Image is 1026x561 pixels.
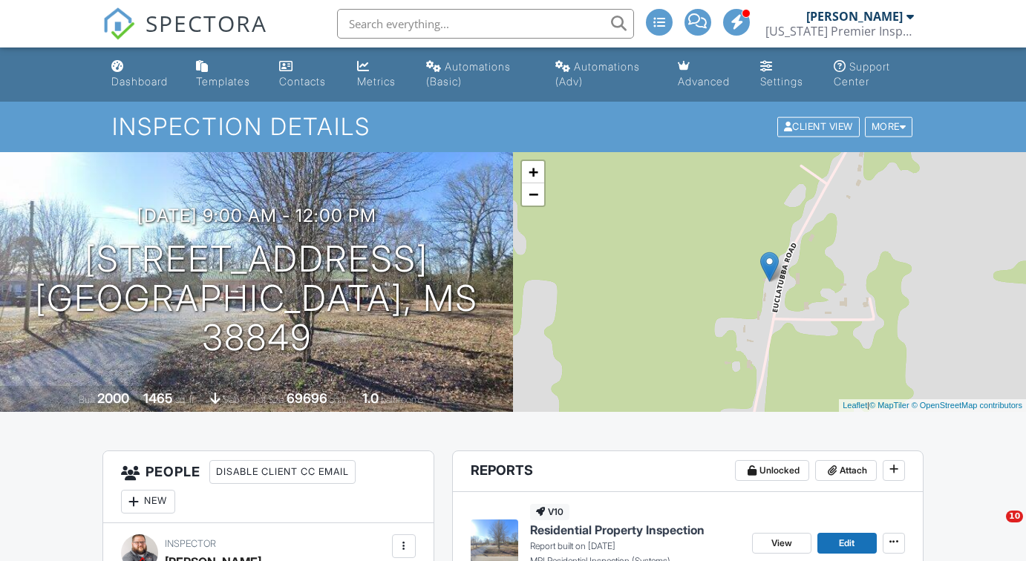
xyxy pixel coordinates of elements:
div: 1465 [143,390,173,406]
a: Client View [776,120,863,131]
a: Leaflet [843,401,867,410]
div: 2000 [97,390,129,406]
a: Zoom out [522,183,544,206]
a: Automations (Basic) [420,53,537,96]
div: Client View [777,117,860,137]
span: 10 [1006,511,1023,522]
div: 69696 [287,390,327,406]
span: SPECTORA [146,7,267,39]
div: New [121,490,175,514]
h3: [DATE] 9:00 am - 12:00 pm [137,206,376,226]
a: SPECTORA [102,20,267,51]
div: Settings [760,75,803,88]
a: Contacts [273,53,339,96]
a: Automations (Advanced) [549,53,660,96]
iframe: Intercom live chat [976,511,1011,546]
div: 1.0 [362,390,379,406]
img: The Best Home Inspection Software - Spectora [102,7,135,40]
span: sq.ft. [330,394,348,405]
div: More [865,117,913,137]
div: Automations (Basic) [426,60,511,88]
div: Automations (Adv) [555,60,640,88]
h1: [STREET_ADDRESS] [GEOGRAPHIC_DATA], MS 38849 [24,240,489,357]
h3: People [103,451,434,523]
span: sq. ft. [175,394,196,405]
span: slab [223,394,239,405]
input: Search everything... [337,9,634,39]
span: Lot Size [253,394,284,405]
a: Support Center [828,53,921,96]
a: Dashboard [105,53,178,96]
span: Built [79,394,95,405]
a: Metrics [351,53,408,96]
div: Dashboard [111,75,168,88]
div: Templates [196,75,250,88]
div: Support Center [834,60,890,88]
div: Mississippi Premier Inspections [765,24,914,39]
div: | [839,399,1026,412]
a: © OpenStreetMap contributors [912,401,1022,410]
div: Advanced [678,75,730,88]
a: © MapTiler [869,401,909,410]
div: Disable Client CC Email [209,460,356,484]
a: Advanced [672,53,742,96]
a: Zoom in [522,161,544,183]
h1: Inspection Details [112,114,914,140]
span: Inspector [165,538,216,549]
a: Templates [190,53,261,96]
span: bathrooms [381,394,423,405]
div: [PERSON_NAME] [806,9,903,24]
div: Contacts [279,75,326,88]
a: Settings [754,53,816,96]
div: Metrics [357,75,396,88]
